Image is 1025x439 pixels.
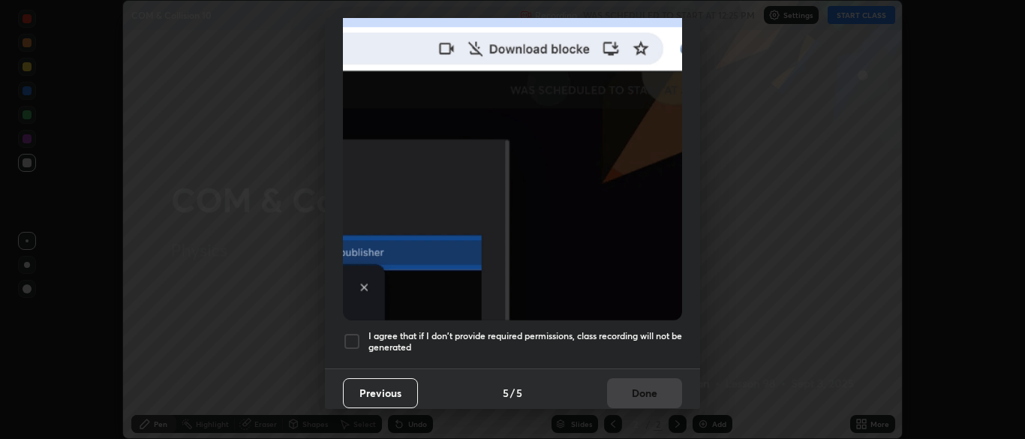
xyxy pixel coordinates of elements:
[368,330,682,353] h5: I agree that if I don't provide required permissions, class recording will not be generated
[503,385,509,401] h4: 5
[516,385,522,401] h4: 5
[510,385,515,401] h4: /
[343,378,418,408] button: Previous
